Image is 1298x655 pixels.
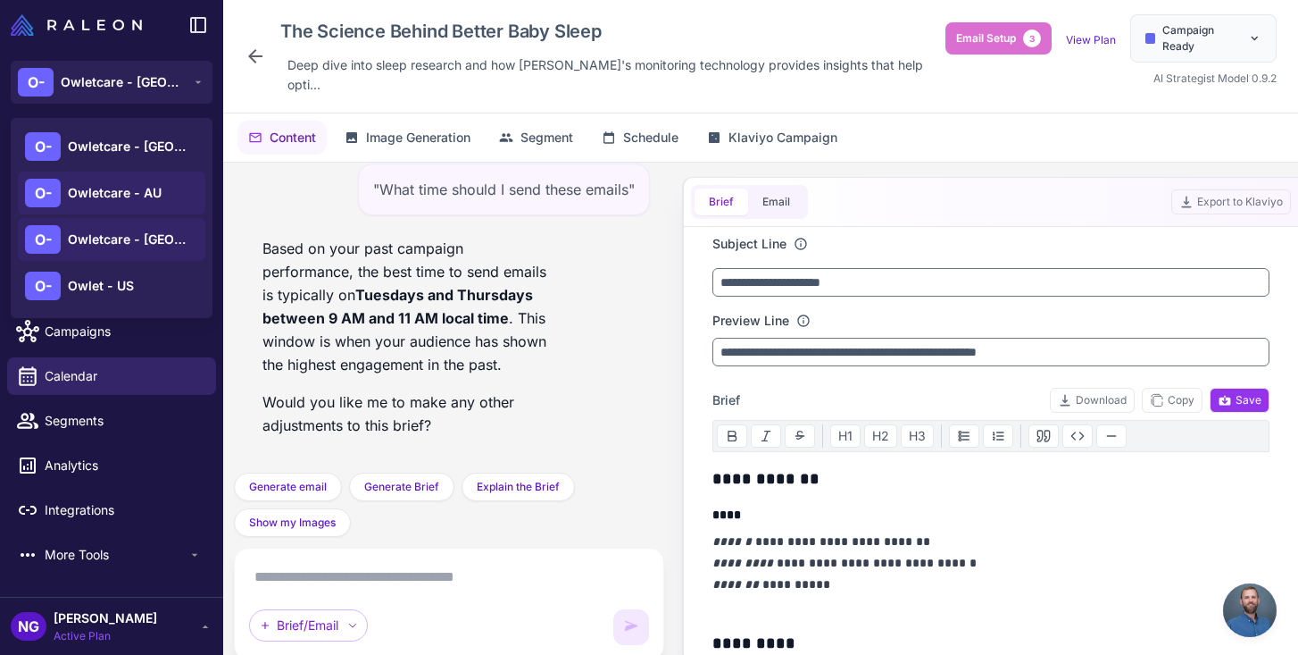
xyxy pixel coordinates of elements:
[728,128,837,147] span: Klaviyo Campaign
[234,473,342,501] button: Generate email
[7,223,216,261] a: Knowledge
[1210,388,1269,413] button: Save
[696,121,848,155] button: Klaviyo Campaign
[1150,392,1194,408] span: Copy
[334,121,481,155] button: Image Generation
[462,473,575,501] button: Explain the Brief
[11,612,46,641] div: NG
[712,234,786,254] label: Subject Line
[249,515,336,531] span: Show my Images
[25,179,61,207] div: O-
[623,128,678,147] span: Schedule
[520,128,573,147] span: Segment
[280,52,945,98] div: Click to edit description
[237,121,327,155] button: Content
[1142,388,1202,413] button: Copy
[956,30,1016,46] span: Email Setup
[366,128,470,147] span: Image Generation
[7,268,216,306] a: Brief Design
[249,609,368,642] div: Brief/Email
[68,183,162,203] span: Owletcare - AU
[1023,29,1041,47] span: 3
[864,424,897,448] button: H2
[1223,584,1277,637] div: Open chat
[45,322,202,341] span: Campaigns
[262,237,555,376] p: Based on your past campaign performance, the best time to send emails is typically on . This wind...
[7,491,216,529] a: Integrations
[54,628,157,644] span: Active Plan
[7,179,216,216] a: Chats
[7,357,216,395] a: Calendar
[1050,388,1135,413] button: Download
[945,22,1052,55] button: Email Setup3
[11,61,212,104] button: O-Owletcare - [GEOGRAPHIC_DATA]
[7,402,216,440] a: Segments
[45,411,202,431] span: Segments
[25,132,61,161] div: O-
[358,164,650,215] div: "What time should I send these emails"
[11,14,142,36] img: Raleon Logo
[901,424,934,448] button: H3
[287,55,938,95] span: Deep dive into sleep research and how [PERSON_NAME]'s monitoring technology provides insights tha...
[45,545,187,565] span: More Tools
[748,189,804,215] button: Email
[364,479,439,495] span: Generate Brief
[270,128,316,147] span: Content
[1218,392,1261,408] span: Save
[7,447,216,484] a: Analytics
[234,508,351,537] button: Show my Images
[712,311,789,331] label: Preview Line
[249,479,327,495] span: Generate email
[273,14,945,48] div: Click to edit campaign name
[262,286,533,327] strong: Tuesdays and Thursdays between 9 AM and 11 AM local time
[18,68,54,97] div: O-
[488,121,584,155] button: Segment
[477,479,560,495] span: Explain the Brief
[695,189,748,215] button: Brief
[1171,189,1291,214] button: Export to Klaviyo
[61,72,186,92] span: Owletcare - [GEOGRAPHIC_DATA]
[68,137,193,156] span: Owletcare - [GEOGRAPHIC_DATA]
[1162,22,1241,55] span: Campaign Ready
[45,456,202,475] span: Analytics
[54,609,157,628] span: [PERSON_NAME]
[68,276,134,296] span: Owlet - US
[830,424,861,448] button: H1
[25,225,61,254] div: O-
[11,14,149,36] a: Raleon Logo
[45,500,202,520] span: Integrations
[7,313,216,350] a: Campaigns
[1153,71,1277,85] span: AI Strategist Model 0.9.2
[712,390,740,410] span: Brief
[262,390,555,437] p: Would you like me to make any other adjustments to this brief?
[25,272,61,300] div: O-
[1066,33,1116,46] a: View Plan
[68,230,193,249] span: Owletcare - [GEOGRAPHIC_DATA]
[349,473,454,501] button: Generate Brief
[45,366,202,386] span: Calendar
[591,121,689,155] button: Schedule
